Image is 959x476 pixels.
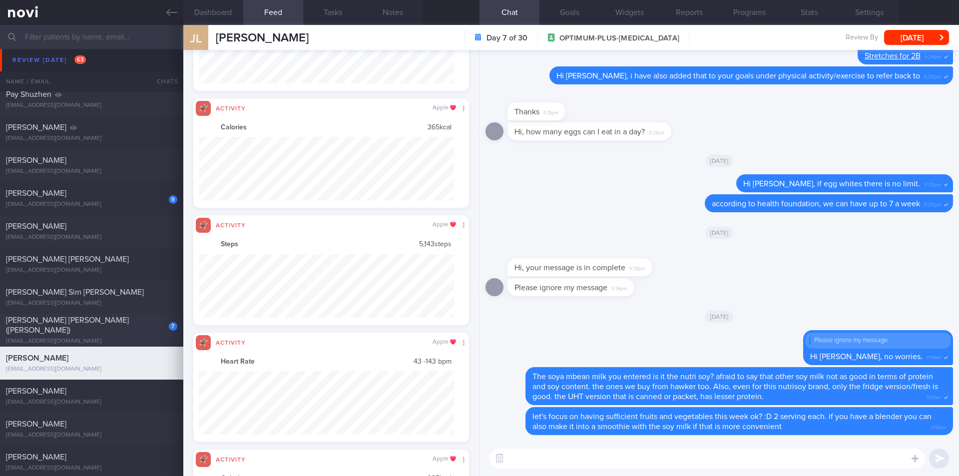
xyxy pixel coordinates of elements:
[414,358,452,367] span: 43 - 143 bpm
[221,358,255,367] strong: Heart Rate
[211,220,251,229] div: Activity
[211,455,251,463] div: Activity
[705,227,734,239] span: [DATE]
[428,123,452,132] span: 365 kcal
[6,338,177,345] div: [EMAIL_ADDRESS][DOMAIN_NAME]
[6,288,144,296] span: [PERSON_NAME] Sim [PERSON_NAME]
[559,33,679,43] span: OPTIMUM-PLUS-[MEDICAL_DATA]
[6,366,177,373] div: [EMAIL_ADDRESS][DOMAIN_NAME]
[6,316,129,334] span: [PERSON_NAME] [PERSON_NAME] ([PERSON_NAME])
[216,32,309,44] span: [PERSON_NAME]
[611,283,627,292] span: 9:34pm
[6,465,177,472] div: [EMAIL_ADDRESS][DOMAIN_NAME]
[6,420,66,428] span: [PERSON_NAME]
[6,234,177,241] div: [EMAIL_ADDRESS][DOMAIN_NAME]
[177,19,214,57] div: JL
[6,300,177,307] div: [EMAIL_ADDRESS][DOMAIN_NAME]
[433,339,456,346] div: Apple
[169,322,177,331] div: 7
[6,90,51,98] span: Pay Shuzhen
[486,33,527,43] strong: Day 7 of 30
[6,57,66,65] span: [PERSON_NAME]
[419,240,452,249] span: 5,143 steps
[532,373,938,401] span: The soya mbean milk you entered is it the nutri soy? afraid to say that other soy milk not as goo...
[6,255,129,263] span: [PERSON_NAME] [PERSON_NAME]
[6,168,177,175] div: [EMAIL_ADDRESS][DOMAIN_NAME]
[705,311,734,323] span: [DATE]
[169,195,177,204] div: 9
[925,51,941,60] span: 6:24pm
[924,199,941,208] span: 9:25pm
[514,108,539,116] span: Thanks
[6,399,177,406] div: [EMAIL_ADDRESS][DOMAIN_NAME]
[6,189,66,197] span: [PERSON_NAME]
[629,263,645,272] span: 9:33pm
[712,200,920,208] span: according to health foundation, we can have up to 7 a week
[543,107,558,116] span: 6:31pm
[705,155,734,167] span: [DATE]
[6,354,68,362] span: [PERSON_NAME]
[809,337,947,345] div: Please ignore my message
[221,240,238,249] strong: Steps
[514,128,645,136] span: Hi, how many eggs can I eat in a day?
[514,264,625,272] span: Hi, your message is in complete
[221,123,247,132] strong: Calories
[6,156,66,164] span: [PERSON_NAME]
[924,71,941,80] span: 6:25pm
[532,413,932,431] span: let's focus on having sufficient fruits and vegetables this week ok? :D 2 serving each. if you ha...
[6,453,66,461] span: [PERSON_NAME]
[433,456,456,463] div: Apple
[865,52,921,60] a: Stretches for 2B
[211,338,251,346] div: Activity
[211,103,251,112] div: Activity
[6,387,66,395] span: [PERSON_NAME]
[927,392,941,401] span: 11:17am
[743,180,920,188] span: Hi [PERSON_NAME], if egg whites there is no limit.
[649,127,664,136] span: 9:21pm
[810,353,923,361] span: Hi [PERSON_NAME], no worries.
[433,221,456,229] div: Apple
[433,104,456,112] div: Apple
[6,267,177,274] div: [EMAIL_ADDRESS][DOMAIN_NAME]
[6,135,177,142] div: [EMAIL_ADDRESS][DOMAIN_NAME]
[6,102,177,109] div: [EMAIL_ADDRESS][DOMAIN_NAME]
[846,33,878,42] span: Review By
[556,72,920,80] span: Hi [PERSON_NAME], i have also added that to your goals under physical activity/exercise to refer ...
[6,222,66,230] span: [PERSON_NAME]
[6,123,66,131] span: [PERSON_NAME]
[6,201,177,208] div: [EMAIL_ADDRESS][DOMAIN_NAME]
[931,422,946,431] span: 11:18am
[514,284,607,292] span: Please ignore my message
[6,69,177,76] div: [EMAIL_ADDRESS][DOMAIN_NAME]
[6,432,177,439] div: [EMAIL_ADDRESS][DOMAIN_NAME]
[924,179,941,188] span: 9:25pm
[884,30,949,45] button: [DATE]
[927,352,941,361] span: 11:14am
